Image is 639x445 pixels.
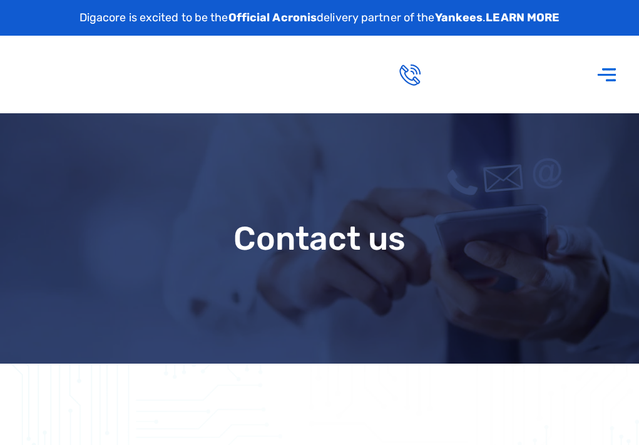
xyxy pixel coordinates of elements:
p: Digacore is excited to be the delivery partner of the . [79,9,560,26]
img: Digacore logo 1 [26,36,208,113]
strong: Official Acronis [228,11,317,24]
h1: Contact us [6,221,633,257]
a: LEARN MORE [486,11,560,24]
div: Menu Toggle [590,57,623,91]
strong: Yankees [435,11,483,24]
